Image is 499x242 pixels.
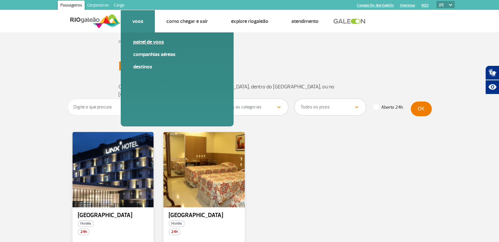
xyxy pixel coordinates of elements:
p: [GEOGRAPHIC_DATA] [169,212,239,219]
button: Abrir tradutor de língua de sinais. [485,65,499,80]
button: Abrir recursos assistivos. [485,80,499,94]
span: 24h [169,229,180,235]
h1: Hotéis [118,61,381,72]
a: Companhias Aéreas [133,51,221,58]
label: Aberto 24h [374,104,403,110]
a: Passageiros [58,1,85,11]
a: Explore RIOgaleão [231,18,268,25]
span: Hotéis [78,220,94,227]
a: Página inicial [118,40,138,45]
input: Digite o que procura [68,99,211,116]
a: Painel de voos [133,38,221,46]
a: RQS [422,3,429,8]
a: Voos [132,18,143,25]
a: Cargo [111,1,127,11]
div: Plugin de acessibilidade da Hand Talk. [485,65,499,94]
button: OK [411,102,432,116]
a: Compra On-line GaleOn [357,3,394,8]
a: Imprensa [400,3,415,8]
p: [GEOGRAPHIC_DATA] [78,212,149,219]
a: Corporativo [85,1,111,11]
a: Destinos [133,63,221,70]
a: Como chegar e sair [166,18,208,25]
span: Hotéis [169,220,185,227]
p: Conforto e facilidade é se hospedar no [GEOGRAPHIC_DATA], dentro do [GEOGRAPHIC_DATA], ou no [GEO... [118,83,381,99]
a: Atendimento [291,18,319,25]
span: 24h [78,229,90,235]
